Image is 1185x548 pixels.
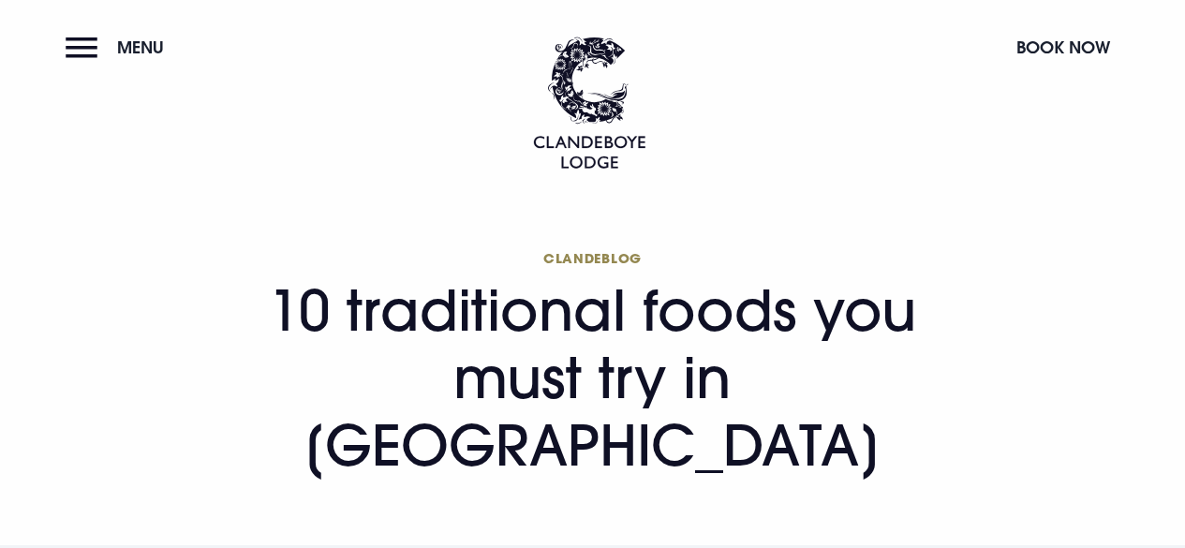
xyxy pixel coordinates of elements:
[1007,27,1119,67] button: Book Now
[216,249,969,479] h1: 10 traditional foods you must try in [GEOGRAPHIC_DATA]
[117,37,164,58] span: Menu
[216,249,969,267] span: Clandeblog
[533,37,645,169] img: Clandeboye Lodge
[66,27,173,67] button: Menu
